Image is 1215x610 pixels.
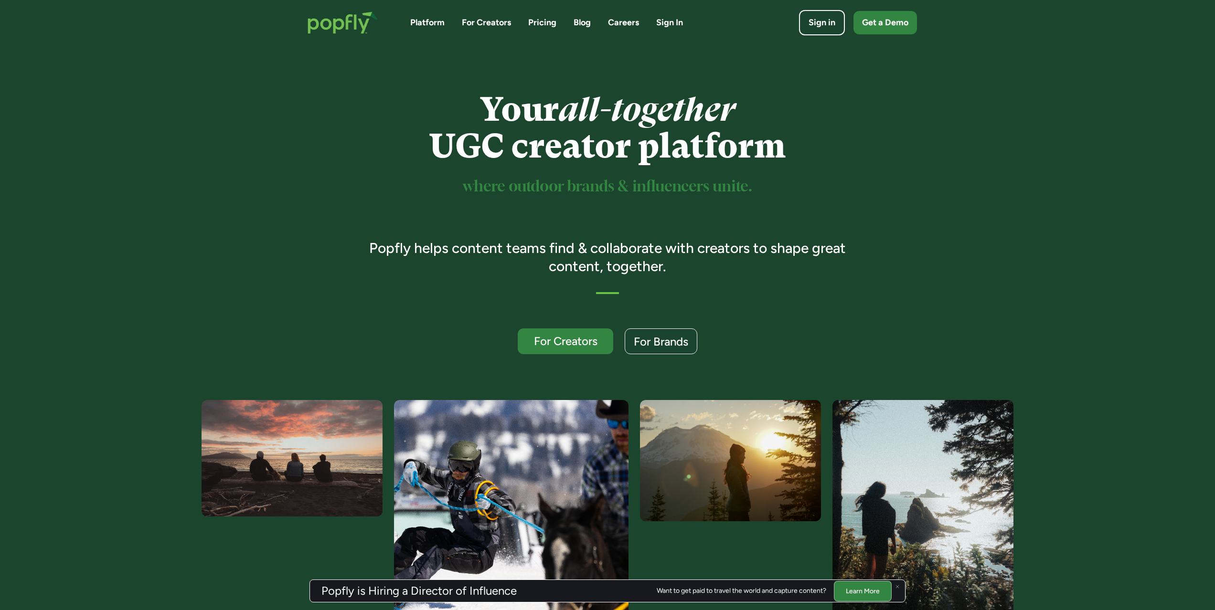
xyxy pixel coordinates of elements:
a: For Creators [462,17,511,29]
h3: Popfly helps content teams find & collaborate with creators to shape great content, together. [356,239,860,275]
div: Get a Demo [862,17,908,29]
a: Careers [608,17,639,29]
sup: where outdoor brands & influencers unite. [463,179,752,194]
a: Get a Demo [853,11,917,34]
a: Blog [574,17,591,29]
a: Sign In [656,17,683,29]
div: For Brands [634,336,688,347]
em: all-together [559,90,735,129]
a: home [298,2,387,43]
a: Pricing [528,17,556,29]
div: For Creators [526,335,605,347]
div: Want to get paid to travel the world and capture content? [657,587,826,595]
a: Sign in [799,10,845,35]
h3: Popfly is Hiring a Director of Influence [321,585,517,597]
a: Platform [410,17,445,29]
h1: Your UGC creator platform [356,91,860,165]
a: For Creators [518,328,613,354]
a: Learn More [834,580,892,601]
div: Sign in [809,17,835,29]
a: For Brands [625,328,697,354]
